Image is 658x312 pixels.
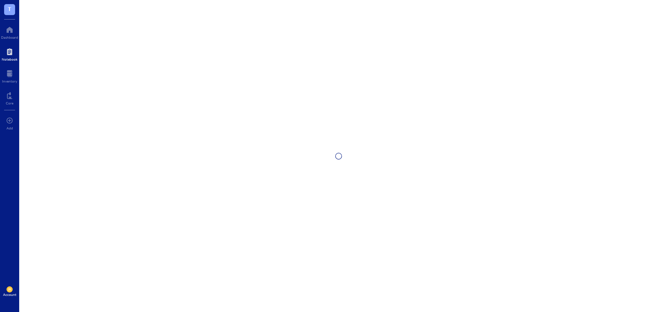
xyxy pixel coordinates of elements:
[2,79,17,83] div: Inventory
[1,24,18,39] a: Dashboard
[2,46,17,61] a: Notebook
[6,90,13,105] a: Core
[1,35,18,39] div: Dashboard
[2,57,17,61] div: Notebook
[8,4,11,13] span: T
[8,288,11,291] span: JH
[2,68,17,83] a: Inventory
[3,292,16,297] div: Account
[7,126,13,130] div: Add
[6,101,13,105] div: Core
